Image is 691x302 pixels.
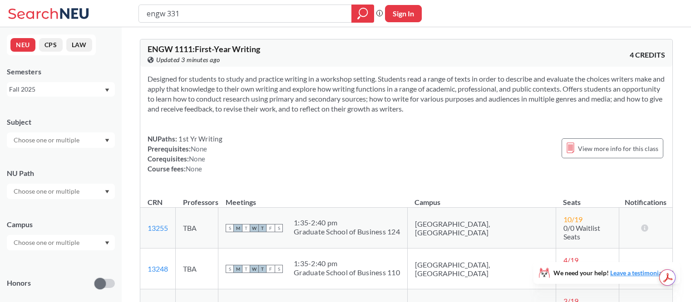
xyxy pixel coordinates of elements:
[267,265,275,273] span: F
[385,5,422,22] button: Sign In
[156,55,220,65] span: Updated 3 minutes ago
[226,224,234,232] span: S
[9,186,85,197] input: Choose one or multiple
[630,50,665,60] span: 4 CREDITS
[105,190,109,194] svg: Dropdown arrow
[7,67,115,77] div: Semesters
[7,184,115,199] div: Dropdown arrow
[176,208,218,248] td: TBA
[275,224,283,232] span: S
[148,224,168,232] a: 13255
[7,117,115,127] div: Subject
[578,143,658,154] span: View more info for this class
[66,38,92,52] button: LAW
[105,139,109,142] svg: Dropdown arrow
[148,264,168,273] a: 13248
[294,268,400,277] div: Graduate School of Business 110
[191,145,207,153] span: None
[407,188,556,208] th: Campus
[619,188,672,208] th: Notifications
[234,224,242,232] span: M
[148,44,260,54] span: ENGW 1111 : First-Year Writing
[148,134,222,174] div: NUPaths: Prerequisites: Corequisites: Course fees:
[563,215,582,224] span: 10 / 19
[250,224,258,232] span: W
[176,248,218,289] td: TBA
[563,256,578,264] span: 4 / 19
[294,259,400,268] div: 1:35 - 2:40 pm
[148,197,163,207] div: CRN
[9,237,85,248] input: Choose one or multiple
[267,224,275,232] span: F
[7,132,115,148] div: Dropdown arrow
[275,265,283,273] span: S
[105,241,109,245] svg: Dropdown arrow
[186,165,202,173] span: None
[351,5,374,23] div: magnifying glass
[563,224,600,241] span: 0/0 Waitlist Seats
[177,135,222,143] span: 1st Yr Writing
[176,188,218,208] th: Professors
[7,219,115,229] div: Campus
[226,265,234,273] span: S
[294,227,400,236] div: Graduate School of Business 124
[357,7,368,20] svg: magnifying glass
[242,224,250,232] span: T
[258,224,267,232] span: T
[407,248,556,289] td: [GEOGRAPHIC_DATA], [GEOGRAPHIC_DATA]
[7,168,115,178] div: NU Path
[218,188,408,208] th: Meetings
[242,265,250,273] span: T
[7,278,31,288] p: Honors
[39,38,63,52] button: CPS
[10,38,35,52] button: NEU
[105,88,109,92] svg: Dropdown arrow
[610,269,664,277] a: Leave a testimonial
[146,6,345,21] input: Class, professor, course number, "phrase"
[407,208,556,248] td: [GEOGRAPHIC_DATA], [GEOGRAPHIC_DATA]
[234,265,242,273] span: M
[250,265,258,273] span: W
[189,155,205,163] span: None
[7,82,115,97] div: Fall 2025Dropdown arrow
[258,265,267,273] span: T
[148,74,665,114] section: Designed for students to study and practice writing in a workshop setting. Students read a range ...
[7,235,115,250] div: Dropdown arrow
[9,135,85,146] input: Choose one or multiple
[556,188,619,208] th: Seats
[553,270,664,276] span: We need your help!
[294,218,400,227] div: 1:35 - 2:40 pm
[9,84,104,94] div: Fall 2025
